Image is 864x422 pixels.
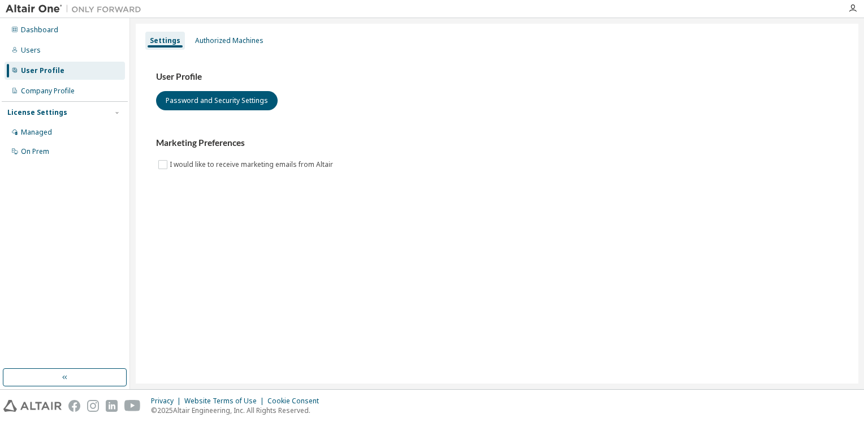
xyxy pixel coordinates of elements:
img: linkedin.svg [106,400,118,412]
div: License Settings [7,108,67,117]
div: Managed [21,128,52,137]
div: Settings [150,36,180,45]
img: instagram.svg [87,400,99,412]
button: Password and Security Settings [156,91,278,110]
div: Cookie Consent [267,397,326,406]
h3: User Profile [156,71,838,83]
h3: Marketing Preferences [156,137,838,149]
div: Dashboard [21,25,58,35]
img: altair_logo.svg [3,400,62,412]
div: Website Terms of Use [184,397,267,406]
div: Users [21,46,41,55]
img: facebook.svg [68,400,80,412]
p: © 2025 Altair Engineering, Inc. All Rights Reserved. [151,406,326,415]
img: Altair One [6,3,147,15]
label: I would like to receive marketing emails from Altair [170,158,335,171]
div: Company Profile [21,87,75,96]
div: User Profile [21,66,64,75]
div: On Prem [21,147,49,156]
div: Authorized Machines [195,36,263,45]
div: Privacy [151,397,184,406]
img: youtube.svg [124,400,141,412]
